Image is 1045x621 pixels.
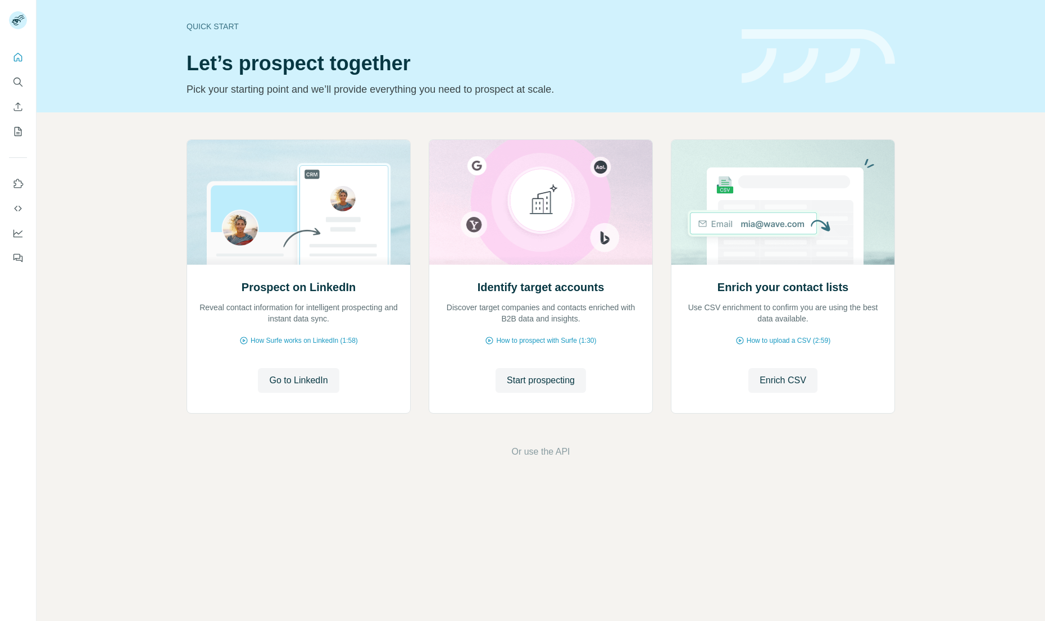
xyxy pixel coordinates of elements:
button: Search [9,72,27,92]
button: Start prospecting [496,368,586,393]
p: Discover target companies and contacts enriched with B2B data and insights. [440,302,641,324]
button: Enrich CSV [9,97,27,117]
button: Use Surfe API [9,198,27,219]
button: Dashboard [9,223,27,243]
img: Prospect on LinkedIn [187,140,411,265]
div: Quick start [187,21,728,32]
span: Start prospecting [507,374,575,387]
button: Enrich CSV [748,368,817,393]
img: banner [742,29,895,84]
p: Reveal contact information for intelligent prospecting and instant data sync. [198,302,399,324]
span: How to upload a CSV (2:59) [747,336,830,346]
img: Identify target accounts [429,140,653,265]
img: Enrich your contact lists [671,140,895,265]
h2: Identify target accounts [478,279,605,295]
span: Go to LinkedIn [269,374,328,387]
p: Pick your starting point and we’ll provide everything you need to prospect at scale. [187,81,728,97]
span: How to prospect with Surfe (1:30) [496,336,596,346]
button: Feedback [9,248,27,268]
button: Go to LinkedIn [258,368,339,393]
button: My lists [9,121,27,142]
button: Use Surfe on LinkedIn [9,174,27,194]
button: Or use the API [511,445,570,459]
span: How Surfe works on LinkedIn (1:58) [251,336,358,346]
h2: Enrich your contact lists [717,279,848,295]
p: Use CSV enrichment to confirm you are using the best data available. [683,302,883,324]
h2: Prospect on LinkedIn [242,279,356,295]
span: Enrich CSV [760,374,806,387]
h1: Let’s prospect together [187,52,728,75]
button: Quick start [9,47,27,67]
